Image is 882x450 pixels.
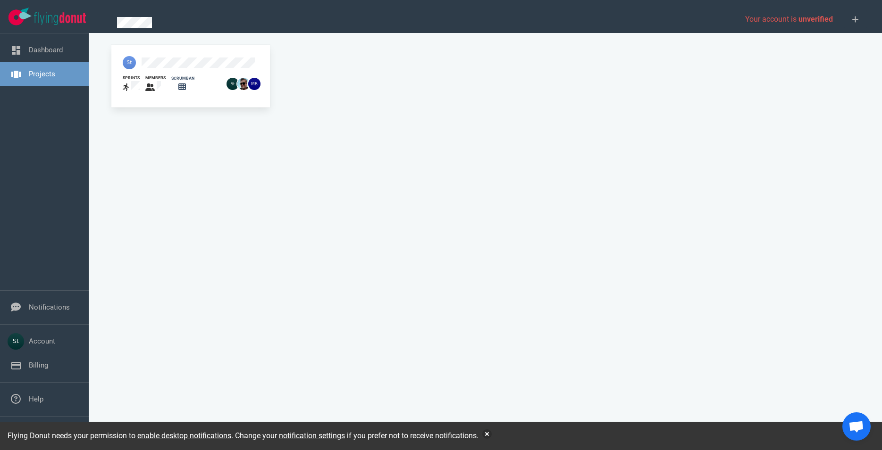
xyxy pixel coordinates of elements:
span: Flying Donut needs your permission to [8,431,231,440]
a: Billing [29,361,48,369]
div: scrumban [171,75,194,82]
div: sprints [123,75,140,81]
img: Flying Donut text logo [34,12,86,25]
img: 26 [227,78,239,90]
img: 26 [237,78,250,90]
div: members [145,75,166,81]
span: Your account is [745,15,833,24]
a: sprints [123,75,140,93]
a: enable desktop notifications [137,431,231,440]
img: 26 [248,78,260,90]
div: Open chat [842,412,871,441]
a: Help [29,395,43,403]
img: 40 [123,56,136,69]
span: unverified [798,15,833,24]
a: Projects [29,70,55,78]
a: members [145,75,166,93]
a: Account [29,337,55,345]
a: notification settings [279,431,345,440]
a: Dashboard [29,46,63,54]
span: . Change your if you prefer not to receive notifications. [231,431,479,440]
a: Notifications [29,303,70,311]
